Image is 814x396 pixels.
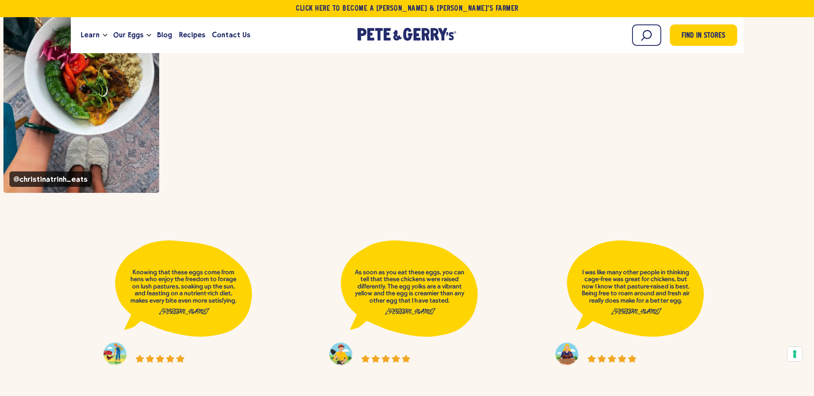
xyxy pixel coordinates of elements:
[159,309,208,315] em: [PERSON_NAME]
[103,34,107,37] button: Open the dropdown menu for Learn
[632,24,661,46] input: Search
[129,269,239,315] p: Knowing that these eggs come from hens who enjoy the freedom to forage on lush pastures, soaking ...
[681,30,725,42] span: Find in Stores
[611,309,660,315] em: [PERSON_NAME]
[179,30,205,40] span: Recipes
[157,30,172,40] span: Blog
[115,222,247,363] li: Testimonial
[68,222,746,369] ul: Testimonials
[176,24,209,47] a: Recipes
[567,222,699,363] li: Testimonial
[787,347,802,361] button: Your consent preferences for tracking technologies
[113,30,143,40] span: Our Eggs
[354,269,464,315] p: As soon as you eat these eggs, you can tell that these chickens were raised differently. The egg ...
[147,34,151,37] button: Open the dropdown menu for Our Eggs
[385,309,434,315] em: [PERSON_NAME]
[9,171,92,187] span: @christinatrinh_eats
[154,24,176,47] a: Blog
[81,30,100,40] span: Learn
[670,24,737,46] a: Find in Stores
[209,24,254,47] a: Contact Us
[581,269,690,315] p: I was like many other people in thinking cage-free was great for chickens, but now I know that pa...
[77,24,103,47] a: Learn
[110,24,147,47] a: Our Eggs
[341,222,473,363] li: Testimonial
[212,30,250,40] span: Contact Us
